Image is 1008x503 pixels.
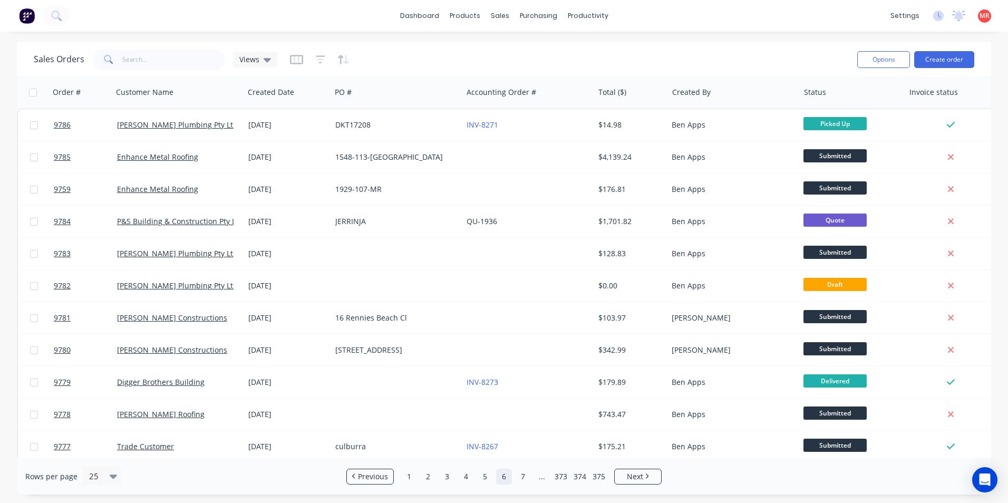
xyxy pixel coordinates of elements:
[672,345,789,355] div: [PERSON_NAME]
[54,238,117,269] a: 9783
[248,409,327,420] div: [DATE]
[116,87,173,98] div: Customer Name
[19,8,35,24] img: Factory
[598,441,660,452] div: $175.21
[53,87,81,98] div: Order #
[591,469,607,485] a: Page 375
[803,214,867,227] span: Quote
[248,152,327,162] div: [DATE]
[803,117,867,130] span: Picked Up
[122,49,225,70] input: Search...
[467,377,498,387] a: INV-8273
[672,248,789,259] div: Ben Apps
[54,184,71,195] span: 9759
[54,152,71,162] span: 9785
[672,216,789,227] div: Ben Apps
[515,469,531,485] a: Page 7
[54,345,71,355] span: 9780
[672,152,789,162] div: Ben Apps
[117,409,205,419] a: [PERSON_NAME] Roofing
[335,441,452,452] div: culburra
[563,8,614,24] div: productivity
[117,441,174,451] a: Trade Customer
[598,409,660,420] div: $743.47
[401,469,417,485] a: Page 1
[248,345,327,355] div: [DATE]
[467,441,498,451] a: INV-8267
[117,216,243,226] a: P&S Building & Construction Pty Ltd
[54,431,117,462] a: 9777
[598,184,660,195] div: $176.81
[248,216,327,227] div: [DATE]
[909,87,958,98] div: Invoice status
[248,87,294,98] div: Created Date
[117,152,198,162] a: Enhance Metal Roofing
[885,8,925,24] div: settings
[248,280,327,291] div: [DATE]
[117,377,205,387] a: Digger Brothers Building
[672,87,711,98] div: Created By
[804,87,826,98] div: Status
[553,469,569,485] a: Page 373
[54,248,71,259] span: 9783
[54,366,117,398] a: 9779
[803,246,867,259] span: Submitted
[672,409,789,420] div: Ben Apps
[439,469,455,485] a: Page 3
[914,51,974,68] button: Create order
[248,313,327,323] div: [DATE]
[477,469,493,485] a: Page 5
[486,8,515,24] div: sales
[248,120,327,130] div: [DATE]
[672,313,789,323] div: [PERSON_NAME]
[54,120,71,130] span: 9786
[598,280,660,291] div: $0.00
[672,441,789,452] div: Ben Apps
[54,334,117,366] a: 9780
[803,439,867,452] span: Submitted
[54,409,71,420] span: 9778
[54,270,117,302] a: 9782
[335,216,452,227] div: JERRINJA
[496,469,512,485] a: Page 6 is your current page
[467,87,536,98] div: Accounting Order #
[335,152,452,162] div: 1548-113-[GEOGRAPHIC_DATA]
[54,109,117,141] a: 9786
[672,280,789,291] div: Ben Apps
[598,87,626,98] div: Total ($)
[803,342,867,355] span: Submitted
[54,399,117,430] a: 9778
[857,51,910,68] button: Options
[335,184,452,195] div: 1929-107-MR
[572,469,588,485] a: Page 374
[335,313,452,323] div: 16 Rennies Beach Cl
[467,216,497,226] a: QU-1936
[342,469,666,485] ul: Pagination
[248,184,327,195] div: [DATE]
[248,248,327,259] div: [DATE]
[117,313,227,323] a: [PERSON_NAME] Constructions
[248,441,327,452] div: [DATE]
[598,152,660,162] div: $4,139.24
[467,120,498,130] a: INV-8271
[672,377,789,388] div: Ben Apps
[980,11,990,21] span: MR
[598,377,660,388] div: $179.89
[54,216,71,227] span: 9784
[54,206,117,237] a: 9784
[972,467,997,492] div: Open Intercom Messenger
[335,345,452,355] div: [STREET_ADDRESS]
[615,471,661,482] a: Next page
[117,248,238,258] a: [PERSON_NAME] Plumbing Pty Ltd
[117,120,238,130] a: [PERSON_NAME] Plumbing Pty Ltd
[248,377,327,388] div: [DATE]
[34,54,84,64] h1: Sales Orders
[444,8,486,24] div: products
[672,120,789,130] div: Ben Apps
[358,471,388,482] span: Previous
[420,469,436,485] a: Page 2
[458,469,474,485] a: Page 4
[54,302,117,334] a: 9781
[803,149,867,162] span: Submitted
[598,120,660,130] div: $14.98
